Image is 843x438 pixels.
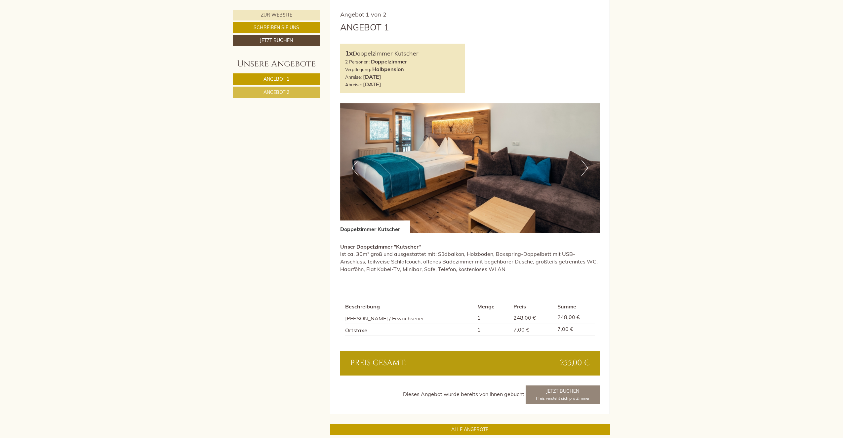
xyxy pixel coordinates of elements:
span: 7,00 € [513,326,529,333]
th: Beschreibung [345,301,475,312]
a: Jetzt buchen [233,35,320,46]
small: Anreise: [345,74,362,80]
b: [DATE] [363,73,381,80]
a: ALLE ANGEBOTE [330,424,610,435]
th: Menge [475,301,510,312]
td: [PERSON_NAME] / Erwachsener [345,312,475,324]
th: Preis [511,301,555,312]
div: Preis gesamt: [345,357,470,369]
small: Abreise: [345,82,362,87]
div: Unsere Angebote [233,58,320,70]
b: 1x [345,49,353,57]
span: Angebot 1 [263,76,289,82]
td: Ortstaxe [345,324,475,336]
small: Verpflegung: [345,66,371,72]
span: 255,00 € [560,357,590,369]
td: 248,00 € [555,312,595,324]
div: Doppelzimmer Kutscher [340,220,410,233]
button: Previous [352,160,359,176]
b: [DATE] [363,81,381,88]
img: image [340,103,600,233]
td: 1 [475,312,510,324]
div: Angebot 1 [340,21,389,33]
button: Next [581,160,588,176]
span: Angebot 2 [263,89,289,95]
small: 2 Personen: [345,59,370,64]
td: 7,00 € [555,324,595,336]
a: Schreiben Sie uns [233,22,320,33]
p: ist ca. 30m² groß und ausgestattet mit: Südbalkon, Holzboden, Boxspring-Doppelbett mit USB-Anschl... [340,243,600,273]
span: Dieses Angebot wurde bereits von Ihnen gebucht [403,391,524,397]
div: Doppelzimmer Kutscher [345,49,460,58]
td: 1 [475,324,510,336]
a: Zur Website [233,10,320,20]
th: Summe [555,301,595,312]
strong: Unser Doppelzimmer "Kutscher" [340,243,421,250]
b: Halbpension [372,66,404,72]
span: Preis versteht sich pro Zimmer [536,396,589,401]
span: Angebot 1 von 2 [340,11,386,18]
a: Jetzt buchenPreis versteht sich pro Zimmer [526,385,600,404]
b: Doppelzimmer [371,58,407,65]
span: 248,00 € [513,314,536,321]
